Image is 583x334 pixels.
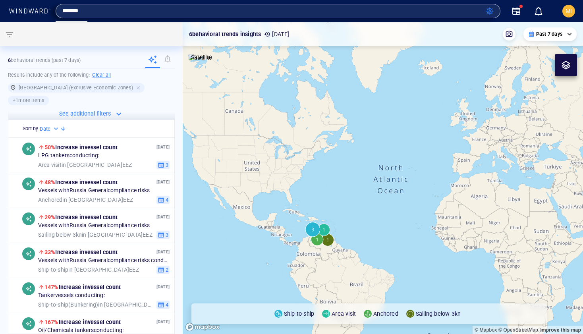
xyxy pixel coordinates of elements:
h6: Sort by [23,125,38,133]
span: Tanker vessels conducting: [38,292,105,299]
div: Notification center [534,6,543,16]
p: See additional filters [59,109,111,118]
a: Mapbox [475,327,497,333]
span: MI [566,8,572,14]
button: 3 [156,161,170,170]
span: 50% [44,144,56,151]
p: Anchored [373,309,398,319]
span: Increase in vessel count [44,284,121,290]
span: 29% [44,214,56,220]
span: Increase in vessel count [44,249,118,255]
span: 3 [164,232,168,239]
span: 147% [44,284,59,290]
button: 3 [156,231,170,239]
button: 2 [156,266,170,274]
p: [DATE] [156,214,170,221]
div: Past 7 days [528,31,572,38]
span: Sailing below 3kn [38,232,82,238]
p: behavioral trends (Past 7 days) [8,57,81,64]
iframe: Chat [549,298,577,328]
span: Increase in vessel count [44,179,118,185]
span: Anchored [38,197,63,203]
span: in [GEOGRAPHIC_DATA] EEZ [38,266,139,274]
span: in [GEOGRAPHIC_DATA] EEZ [38,162,132,169]
span: Ship-to-ship [38,266,68,273]
span: 167% [44,319,59,325]
div: [GEOGRAPHIC_DATA] (Exclusive Economic Zones) [8,83,145,93]
h6: [GEOGRAPHIC_DATA] (Exclusive Economic Zones) [19,84,133,92]
strong: 6 [8,57,11,63]
h6: Results include any of the following: [8,69,175,81]
span: 4 [164,197,168,204]
span: 33% [44,249,56,255]
span: 3 [164,162,168,169]
p: [DATE] [264,29,289,39]
canvas: Map [183,22,583,334]
a: Map feedback [540,327,581,333]
span: Ship-to-ship ( Bunkering ) [38,301,98,308]
h6: Clear all [92,71,111,79]
p: [DATE] [156,179,170,186]
span: 48% [44,179,56,185]
span: Area visit [38,162,62,168]
a: OpenStreetMap [498,327,538,333]
span: LPG tankers conducting: [38,153,99,160]
span: 4 [164,301,168,309]
span: Vessels with Russia General compliance risks conducting: [38,257,170,264]
p: [DATE] [156,319,170,326]
p: [DATE] [156,144,170,151]
span: Increase in vessel count [44,319,121,325]
span: 2 [164,266,168,274]
div: Date [40,125,60,133]
p: Sailing below 3kn [416,309,461,319]
button: See additional filters [59,108,124,120]
button: 4 [156,301,170,309]
p: 6 behavioral trends insights [189,29,261,39]
h6: + 1 more items [13,97,44,104]
a: Mapbox logo [185,322,220,332]
p: [DATE] [156,249,170,256]
p: [DATE] [156,284,170,291]
p: Past 7 days [536,31,562,38]
span: in [GEOGRAPHIC_DATA] EEZ [38,232,153,239]
span: in [GEOGRAPHIC_DATA] EEZ [38,301,153,309]
span: in [GEOGRAPHIC_DATA] EEZ [38,197,133,204]
button: MI [561,3,577,19]
img: satellite [189,54,212,62]
button: 4 [156,196,170,205]
span: Vessels with Russia General compliance risks [38,222,150,230]
h6: Date [40,125,50,133]
span: Increase in vessel count [44,214,118,220]
p: Ship-to-ship [284,309,314,319]
span: Increase in vessel count [44,144,118,151]
span: Vessels with Russia General compliance risks [38,187,150,195]
p: Satellite [191,52,212,62]
p: Area visit [332,309,356,319]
